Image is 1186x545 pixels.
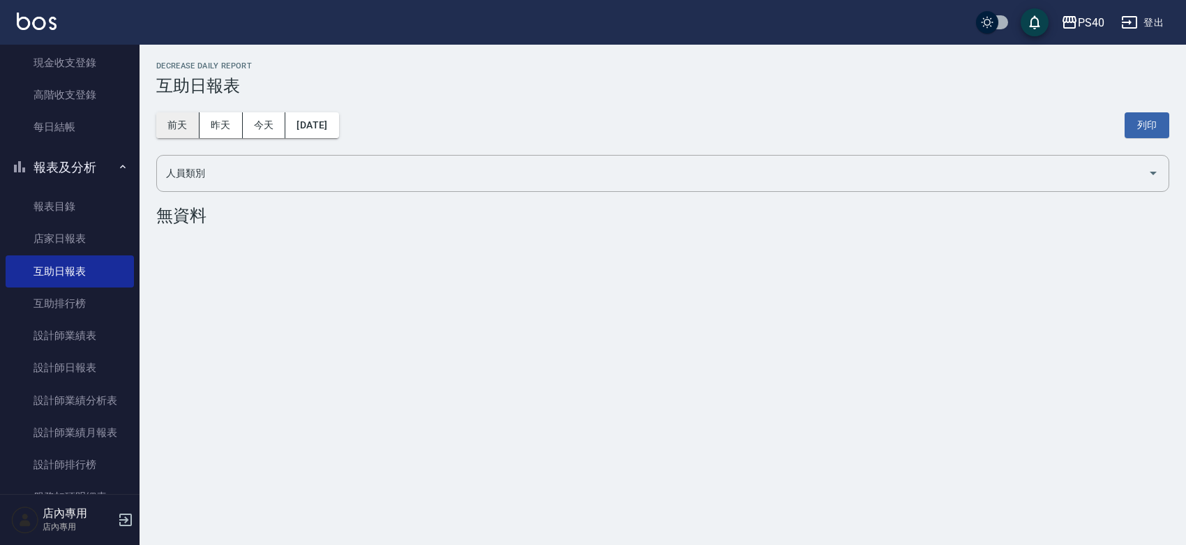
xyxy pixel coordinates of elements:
button: 列印 [1125,112,1169,138]
a: 現金收支登錄 [6,47,134,79]
button: 登出 [1116,10,1169,36]
button: Open [1142,162,1164,184]
a: 高階收支登錄 [6,79,134,111]
button: 前天 [156,112,200,138]
h5: 店內專用 [43,507,114,521]
a: 報表目錄 [6,191,134,223]
a: 互助排行榜 [6,288,134,320]
div: PS40 [1078,14,1104,31]
a: 店家日報表 [6,223,134,255]
button: 今天 [243,112,286,138]
a: 設計師日報表 [6,352,134,384]
img: Person [11,506,39,534]
a: 每日結帳 [6,111,134,143]
input: 人員名稱 [163,161,1142,186]
button: PS40 [1056,8,1110,37]
h2: Decrease Daily Report [156,61,1169,70]
a: 設計師排行榜 [6,449,134,481]
p: 店內專用 [43,521,114,533]
button: 報表及分析 [6,149,134,186]
button: [DATE] [285,112,338,138]
a: 互助日報表 [6,255,134,288]
h3: 互助日報表 [156,76,1169,96]
button: 昨天 [200,112,243,138]
a: 設計師業績月報表 [6,417,134,449]
img: Logo [17,13,57,30]
a: 設計師業績表 [6,320,134,352]
div: 無資料 [156,206,1169,225]
button: save [1021,8,1049,36]
a: 設計師業績分析表 [6,385,134,417]
a: 服務扣項明細表 [6,481,134,513]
